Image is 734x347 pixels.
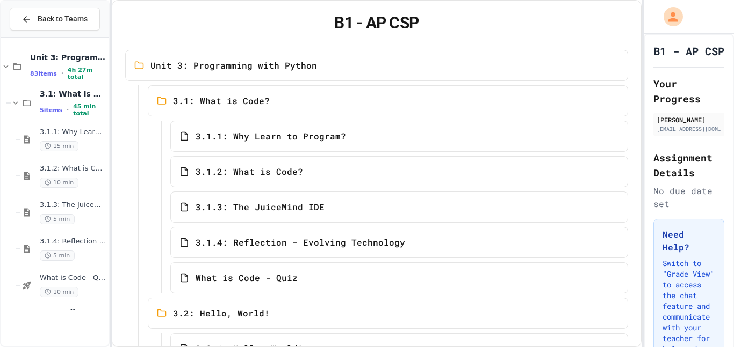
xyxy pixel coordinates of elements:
span: 3.1.2: What is Code? [196,165,303,178]
span: 4h 27m total [68,67,106,80]
span: 3.1.4: Reflection - Evolving Technology [196,236,405,249]
span: 3.1.2: What is Code? [40,164,106,173]
a: 3.1.4: Reflection - Evolving Technology [170,227,628,258]
span: 3.1: What is Code? [173,94,270,107]
span: 3.2: Hello, World! [40,308,106,318]
a: 3.1.1: Why Learn to Program? [170,121,628,152]
a: 3.1.2: What is Code? [170,156,628,187]
div: No due date set [653,184,724,210]
span: 3.1: What is Code? [40,89,106,99]
div: [PERSON_NAME] [657,115,721,124]
div: [EMAIL_ADDRESS][DOMAIN_NAME] [657,125,721,133]
span: 15 min [40,141,78,151]
span: Unit 3: Programming with Python [150,59,317,72]
h1: B1 - AP CSP [653,43,724,58]
span: 83 items [30,70,57,77]
h2: Your Progress [653,76,724,106]
span: 45 min total [73,103,106,117]
span: 5 items [40,107,62,114]
span: 3.1.4: Reflection - Evolving Technology [40,237,106,246]
div: My Account [652,4,686,29]
iframe: chat widget [689,304,723,336]
a: 3.1.3: The JuiceMind IDE [170,191,628,223]
span: 3.1.1: Why Learn to Program? [40,128,106,137]
h1: B1 - AP CSP [125,13,628,33]
a: What is Code - Quiz [170,262,628,293]
span: Unit 3: Programming with Python [30,53,106,62]
span: 10 min [40,287,78,297]
span: Back to Teams [38,13,88,25]
span: 5 min [40,250,75,261]
span: 3.1.3: The JuiceMind IDE [196,201,325,213]
h3: Need Help? [663,228,715,254]
span: What is Code - Quiz [196,271,298,284]
h2: Assignment Details [653,150,724,180]
span: • [67,106,69,114]
span: 10 min [40,178,78,188]
iframe: chat widget [645,257,723,303]
span: 3.1.3: The JuiceMind IDE [40,201,106,210]
span: 5 min [40,214,75,224]
span: 3.1.1: Why Learn to Program? [196,130,346,143]
span: 3.2: Hello, World! [173,307,270,320]
span: • [61,69,63,78]
button: Back to Teams [10,8,100,31]
span: What is Code - Quiz [40,274,106,283]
